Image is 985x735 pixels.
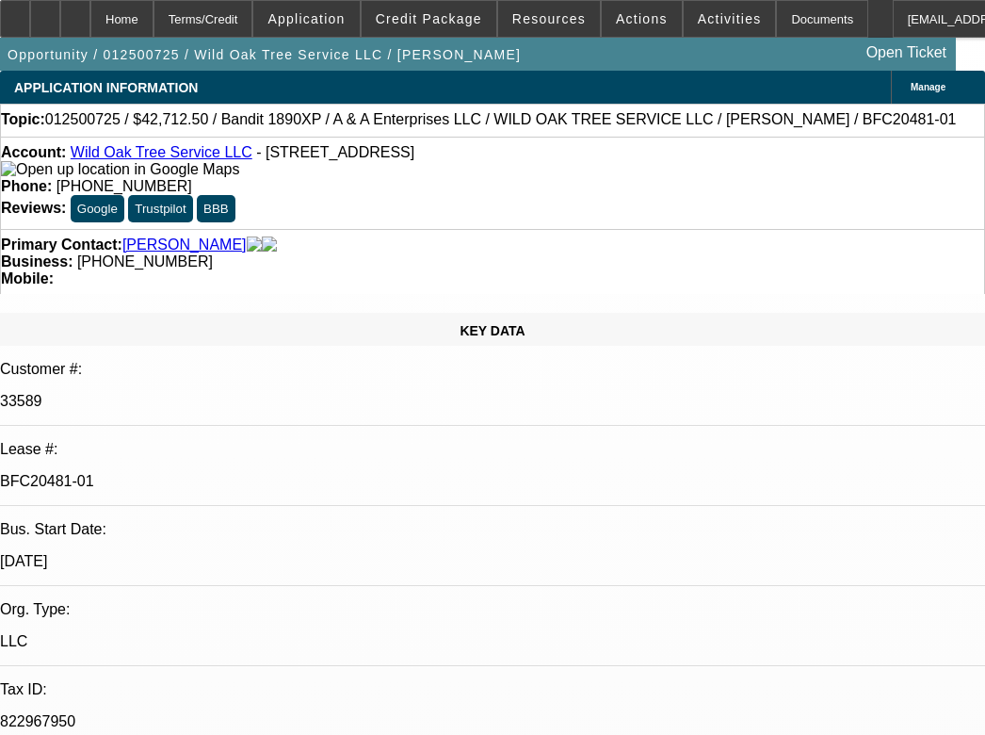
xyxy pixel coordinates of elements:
[512,11,586,26] span: Resources
[1,111,45,128] strong: Topic:
[256,144,414,160] span: - [STREET_ADDRESS]
[684,1,776,37] button: Activities
[71,144,252,160] a: Wild Oak Tree Service LLC
[1,253,73,269] strong: Business:
[253,1,359,37] button: Application
[498,1,600,37] button: Resources
[128,195,192,222] button: Trustpilot
[247,237,262,253] img: facebook-icon.png
[267,11,345,26] span: Application
[14,80,198,95] span: APPLICATION INFORMATION
[57,178,192,194] span: [PHONE_NUMBER]
[1,178,52,194] strong: Phone:
[616,11,668,26] span: Actions
[1,270,54,286] strong: Mobile:
[1,144,66,160] strong: Account:
[71,195,124,222] button: Google
[1,161,239,178] img: Open up location in Google Maps
[698,11,762,26] span: Activities
[1,200,66,216] strong: Reviews:
[1,161,239,177] a: View Google Maps
[77,253,213,269] span: [PHONE_NUMBER]
[362,1,496,37] button: Credit Package
[460,323,525,338] span: KEY DATA
[122,237,247,253] a: [PERSON_NAME]
[45,111,957,128] span: 012500725 / $42,712.50 / Bandit 1890XP / A & A Enterprises LLC / WILD OAK TREE SERVICE LLC / [PER...
[197,195,235,222] button: BBB
[8,47,521,62] span: Opportunity / 012500725 / Wild Oak Tree Service LLC / [PERSON_NAME]
[911,82,945,92] span: Manage
[859,37,954,69] a: Open Ticket
[262,237,277,253] img: linkedin-icon.png
[1,237,122,253] strong: Primary Contact:
[376,11,482,26] span: Credit Package
[602,1,682,37] button: Actions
